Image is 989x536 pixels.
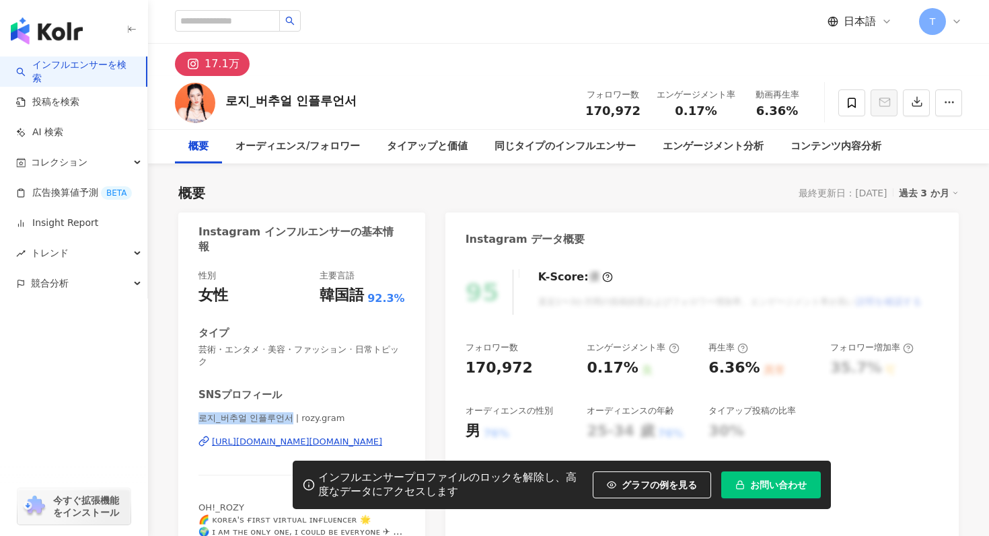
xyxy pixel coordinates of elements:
div: エンゲージメント分析 [663,139,764,155]
span: 170,972 [585,104,640,118]
span: グラフの例を見る [622,480,697,490]
span: T [930,14,936,29]
button: お問い合わせ [721,471,821,498]
div: SNSプロフィール [198,388,282,402]
span: 芸術・エンタメ · 美容・ファッション · 日常トピック [198,344,405,368]
div: Instagram インフルエンサーの基本情報 [198,225,398,255]
span: 6.36% [756,104,798,118]
div: [URL][DOMAIN_NAME][DOMAIN_NAME] [212,436,382,448]
span: 競合分析 [31,268,69,299]
span: 92.3% [367,291,405,306]
a: 広告換算値予測BETA [16,186,132,200]
button: 17.1万 [175,52,250,76]
div: コンテンツ内容分析 [791,139,881,155]
div: Instagram データ概要 [466,232,585,247]
img: logo [11,17,83,44]
div: フォロワー増加率 [830,342,914,354]
span: トレンド [31,238,69,268]
div: タイアップと価値 [387,139,468,155]
span: 日本語 [844,14,876,29]
div: 0.17% [587,358,638,379]
span: 로지_버추얼 인플루언서 | rozy.gram [198,412,405,424]
span: 今すぐ拡張機能をインストール [53,494,126,519]
div: タイアップ投稿の比率 [708,405,796,417]
div: 6.36% [708,358,760,379]
div: 韓国語 [320,285,364,306]
div: オーディエンスの性別 [466,405,553,417]
span: コレクション [31,147,87,178]
div: 概要 [178,184,205,202]
a: [URL][DOMAIN_NAME][DOMAIN_NAME] [198,436,405,448]
img: chrome extension [22,496,47,517]
div: 再生率 [708,342,748,354]
div: 動画再生率 [752,88,803,102]
div: 女性 [198,285,228,306]
a: chrome extension今すぐ拡張機能をインストール [17,488,131,525]
div: フォロワー数 [585,88,640,102]
span: search [285,16,295,26]
span: rise [16,249,26,258]
a: searchインフルエンサーを検索 [16,59,135,85]
div: 170,972 [466,358,533,379]
a: Insight Report [16,217,98,230]
div: 同じタイプのインフルエンサー [494,139,636,155]
div: インフルエンサープロファイルのロックを解除し、高度なデータにアクセスします [318,471,586,499]
div: 17.1万 [205,54,240,73]
div: エンゲージメント率 [587,342,679,354]
div: 性別 [198,270,216,282]
img: KOL Avatar [175,83,215,123]
div: 主要言語 [320,270,355,282]
div: 最終更新日：[DATE] [799,188,887,198]
div: オーディエンス/フォロワー [235,139,360,155]
div: 過去 3 か月 [899,184,959,202]
div: 男 [466,421,480,442]
div: エンゲージメント率 [657,88,735,102]
button: グラフの例を見る [593,471,711,498]
span: お問い合わせ [750,480,807,490]
a: AI 検索 [16,126,63,139]
div: タイプ [198,326,229,340]
div: 概要 [188,139,209,155]
div: オーディエンスの年齢 [587,405,674,417]
div: フォロワー数 [466,342,518,354]
div: K-Score : [538,270,613,284]
span: 0.17% [675,104,717,118]
a: 投稿を検索 [16,95,79,109]
div: 로지_버추얼 인플루언서 [225,92,357,109]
